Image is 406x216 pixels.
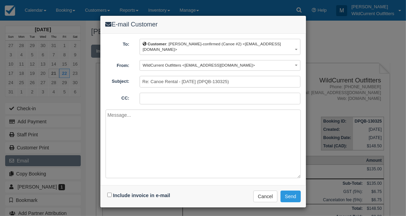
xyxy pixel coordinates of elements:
label: CC: [100,93,135,102]
button: Send [281,191,301,202]
span: WildCurrent Outfitters <[EMAIL_ADDRESS][DOMAIN_NAME]> [143,63,255,67]
label: From: [100,60,135,69]
label: Include invoice in e-mail [113,193,170,198]
button: Cancel [253,191,277,202]
span: : [PERSON_NAME]-confirmed (Canoe #2) <[EMAIL_ADDRESS][DOMAIN_NAME]> [143,42,281,52]
b: Customer [147,42,166,46]
h4: E-mail Customer [106,21,301,28]
label: Subject: [100,76,135,85]
button: Customer: [PERSON_NAME]-confirmed (Canoe #2) <[EMAIL_ADDRESS][DOMAIN_NAME]> [140,39,300,55]
button: WildCurrent Outfitters <[EMAIL_ADDRESS][DOMAIN_NAME]> [140,60,300,71]
label: To: [100,39,135,48]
